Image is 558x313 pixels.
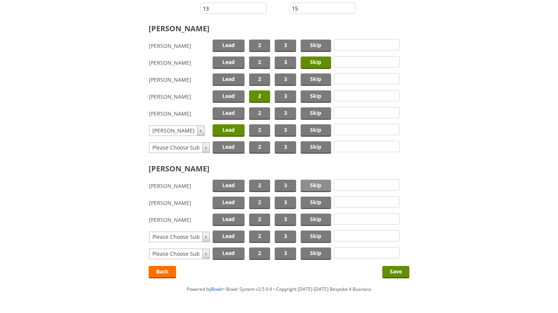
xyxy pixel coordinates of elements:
td: [PERSON_NAME] [149,37,210,54]
span: Lead [213,214,245,226]
h2: [PERSON_NAME] [149,163,409,174]
span: Skip [301,197,331,209]
td: [PERSON_NAME] [149,194,210,211]
td: [PERSON_NAME] [149,54,210,71]
span: Please Choose Sub [152,143,200,153]
span: Skip [301,214,331,226]
span: 3 [275,141,296,154]
span: 2 [249,124,270,137]
span: 2 [249,40,270,52]
span: Please Choose Sub [152,249,200,259]
span: Lead [213,107,245,120]
span: 3 [275,197,296,209]
span: 2 [249,107,270,120]
span: Skip [301,247,331,260]
h2: [PERSON_NAME] [149,23,409,34]
span: 3 [275,214,296,226]
span: Lead [213,180,245,192]
span: 3 [275,40,296,52]
span: 3 [275,231,296,243]
span: 3 [275,73,296,86]
span: Skip [301,231,331,243]
span: 3 [275,107,296,120]
input: Save [382,266,409,278]
span: 3 [275,247,296,260]
span: Skip [301,107,331,120]
span: 3 [275,124,296,137]
span: Lead [213,56,245,69]
a: Please Choose Sub [149,249,210,259]
a: Please Choose Sub [149,142,210,153]
span: 2 [249,214,270,226]
span: Lead [213,124,245,137]
span: 2 [249,247,270,260]
span: Please Choose Sub [152,232,200,242]
span: 2 [249,73,270,86]
span: 2 [249,197,270,209]
td: [PERSON_NAME] [149,71,210,88]
span: 2 [249,180,270,192]
span: [PERSON_NAME] [152,126,195,136]
a: [PERSON_NAME] [149,125,205,136]
a: Back [149,266,176,278]
span: Lead [213,197,245,209]
span: 2 [249,90,270,103]
span: Skip [301,40,331,52]
span: Powered by • Bowlr System v3.5.9.9 • Copyright [DATE]-[DATE] Bespoke 4 Business [187,286,371,292]
span: Skip [301,73,331,86]
span: Lead [213,231,245,243]
span: Lead [213,73,245,86]
td: [PERSON_NAME] [149,177,210,194]
span: Skip [301,141,331,154]
td: [PERSON_NAME] [149,105,210,122]
span: Skip [301,180,331,192]
span: 2 [249,231,270,243]
span: 2 [249,141,270,154]
td: [PERSON_NAME] [149,88,210,105]
span: Lead [213,247,245,260]
span: 3 [275,90,296,103]
span: Skip [301,90,331,103]
a: Bowlr [211,286,223,292]
span: 2 [249,56,270,69]
span: Lead [213,90,245,103]
td: [PERSON_NAME] [149,211,210,228]
span: 3 [275,180,296,192]
a: Please Choose Sub [149,232,210,242]
span: Lead [213,40,245,52]
span: Lead [213,141,245,154]
span: 3 [275,56,296,69]
span: Skip [301,124,331,137]
span: Skip [301,56,331,69]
